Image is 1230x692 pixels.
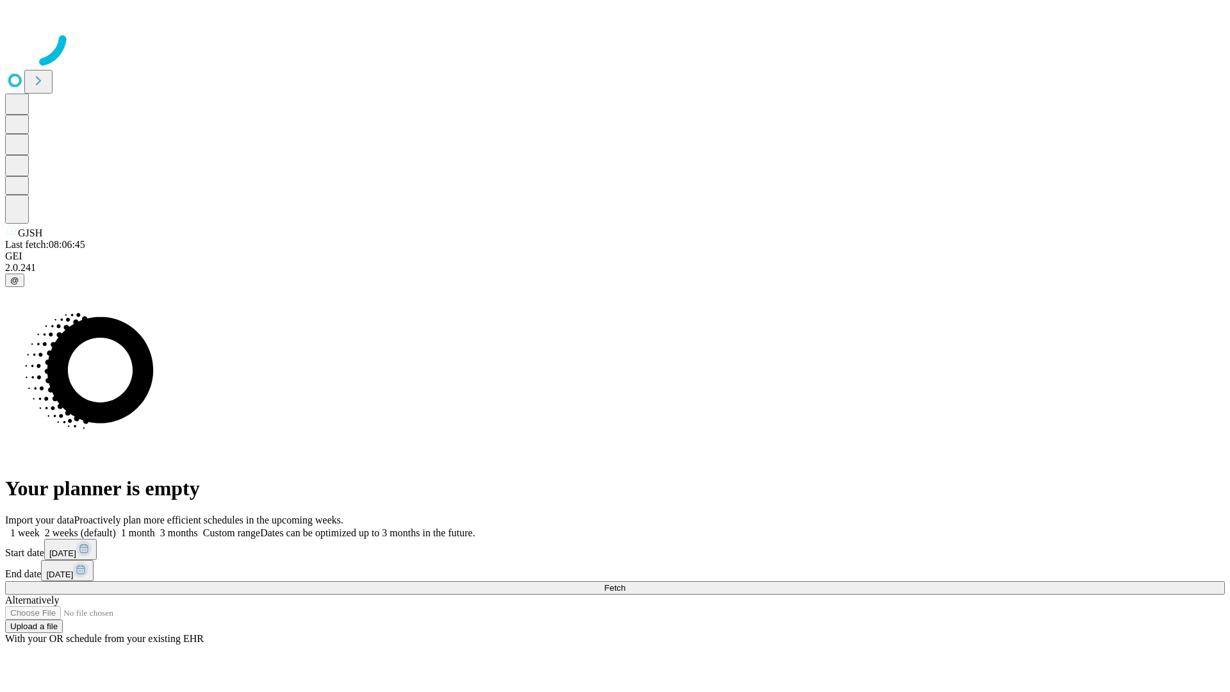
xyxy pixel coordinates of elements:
[5,633,204,644] span: With your OR schedule from your existing EHR
[5,239,85,250] span: Last fetch: 08:06:45
[5,262,1225,274] div: 2.0.241
[41,560,94,581] button: [DATE]
[45,527,116,538] span: 2 weeks (default)
[5,539,1225,560] div: Start date
[160,527,198,538] span: 3 months
[5,595,59,605] span: Alternatively
[121,527,155,538] span: 1 month
[5,620,63,633] button: Upload a file
[44,539,97,560] button: [DATE]
[203,527,260,538] span: Custom range
[74,515,343,525] span: Proactively plan more efficient schedules in the upcoming weeks.
[10,276,19,285] span: @
[46,570,73,579] span: [DATE]
[5,251,1225,262] div: GEI
[5,274,24,287] button: @
[18,227,42,238] span: GJSH
[5,515,74,525] span: Import your data
[10,527,40,538] span: 1 week
[5,581,1225,595] button: Fetch
[5,477,1225,500] h1: Your planner is empty
[49,548,76,558] span: [DATE]
[604,583,625,593] span: Fetch
[260,527,475,538] span: Dates can be optimized up to 3 months in the future.
[5,560,1225,581] div: End date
